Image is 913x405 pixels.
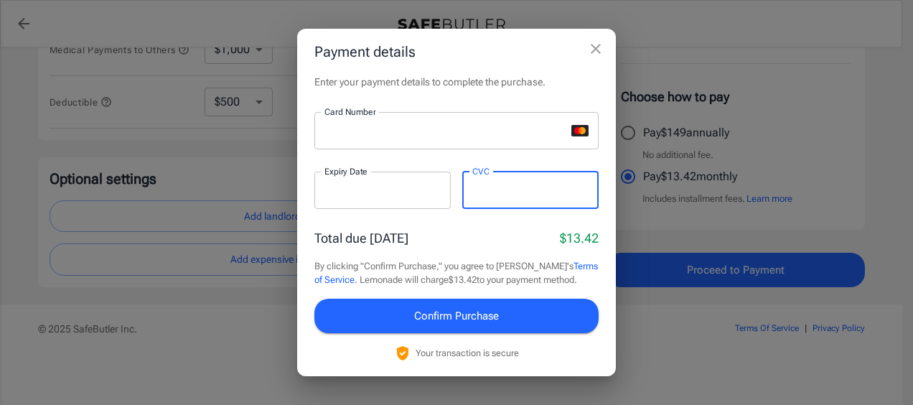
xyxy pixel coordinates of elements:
p: $13.42 [560,228,599,248]
label: Card Number [324,106,375,118]
p: By clicking "Confirm Purchase," you agree to [PERSON_NAME]'s . Lemonade will charge $13.42 to you... [314,259,599,287]
iframe: Secure expiration date input frame [324,183,441,197]
p: Your transaction is secure [416,346,519,360]
p: Enter your payment details to complete the purchase. [314,75,599,89]
button: close [581,34,610,63]
label: Expiry Date [324,165,367,177]
span: Confirm Purchase [414,307,499,325]
svg: mastercard [571,125,589,136]
iframe: Secure card number input frame [324,124,566,137]
label: CVC [472,165,490,177]
button: Confirm Purchase [314,299,599,333]
p: Total due [DATE] [314,228,408,248]
h2: Payment details [297,29,616,75]
iframe: Secure CVC input frame [472,183,589,197]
